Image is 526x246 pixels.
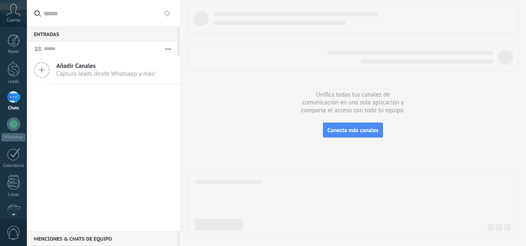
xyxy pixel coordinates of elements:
div: Chats [2,106,26,111]
span: Conecta más canales [328,126,378,134]
div: Calendario [2,163,26,169]
span: Cuenta [7,18,20,23]
span: Añadir Canales [56,62,156,70]
button: Conecta más canales [323,123,383,137]
div: Listas [2,192,26,198]
div: Panel [2,49,26,55]
div: Menciones & Chats de equipo [27,231,177,246]
div: Leads [2,79,26,84]
div: WhatsApp [2,133,25,141]
div: Entradas [27,27,177,41]
span: Captura leads desde Whatsapp y más! [56,70,156,78]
